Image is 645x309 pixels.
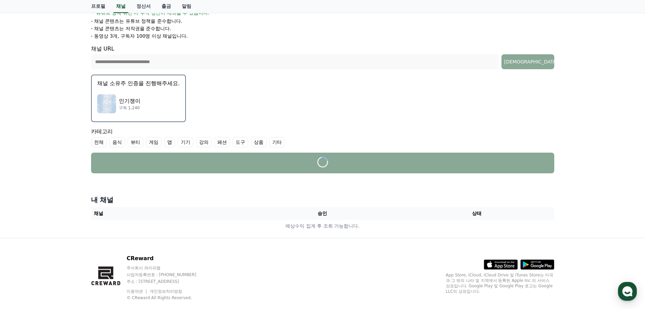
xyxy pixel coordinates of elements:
p: 주소 : [STREET_ADDRESS] [127,279,209,284]
p: - 채널 콘텐츠는 유튜브 정책을 준수합니다. [91,18,182,24]
div: [DEMOGRAPHIC_DATA] [504,58,552,65]
a: 홈 [2,215,45,232]
a: 대화 [45,215,87,232]
h4: 내 채널 [91,195,554,205]
div: 카테고리 [91,128,554,147]
label: 기타 [269,137,285,147]
label: 게임 [146,137,162,147]
p: App Store, iCloud, iCloud Drive 및 iTunes Store는 미국과 그 밖의 나라 및 지역에서 등록된 Apple Inc.의 서비스 상표입니다. Goo... [446,272,554,294]
p: 채널 소유주 인증을 진행해주세요. [97,79,180,88]
a: 이용약관 [127,289,148,294]
td: 예상수익 집계 후 조회 가능합니다. [91,220,554,232]
label: 앱 [164,137,175,147]
label: 도구 [233,137,248,147]
label: 음식 [109,137,125,147]
th: 승인 [245,207,400,220]
th: 상태 [400,207,554,220]
span: 설정 [105,225,113,231]
p: - 동영상 3개, 구독자 100명 이상 채널입니다. [91,33,188,39]
label: 기기 [178,137,193,147]
p: © CReward All Rights Reserved. [127,295,209,301]
button: 채널 소유주 인증을 진행해주세요. 인기쟁이 인기쟁이 구독 1,240 [91,75,186,122]
a: 설정 [87,215,130,232]
div: 채널 URL [91,45,554,69]
p: - 채널 콘텐츠는 저작권을 준수합니다. [91,25,171,32]
label: 상품 [251,137,266,147]
span: 홈 [21,225,25,231]
p: 주식회사 와이피랩 [127,265,209,271]
label: 전체 [91,137,107,147]
label: 뷰티 [128,137,143,147]
th: 채널 [91,207,245,220]
label: 패션 [214,137,230,147]
p: 사업자등록번호 : [PHONE_NUMBER] [127,272,209,277]
p: CReward [127,254,209,263]
span: 대화 [62,226,70,231]
p: 인기쟁이 [119,97,141,105]
a: 개인정보처리방침 [150,289,182,294]
p: 구독 1,240 [119,105,141,111]
label: 강의 [196,137,212,147]
img: 인기쟁이 [97,94,116,113]
button: [DEMOGRAPHIC_DATA] [501,54,554,69]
